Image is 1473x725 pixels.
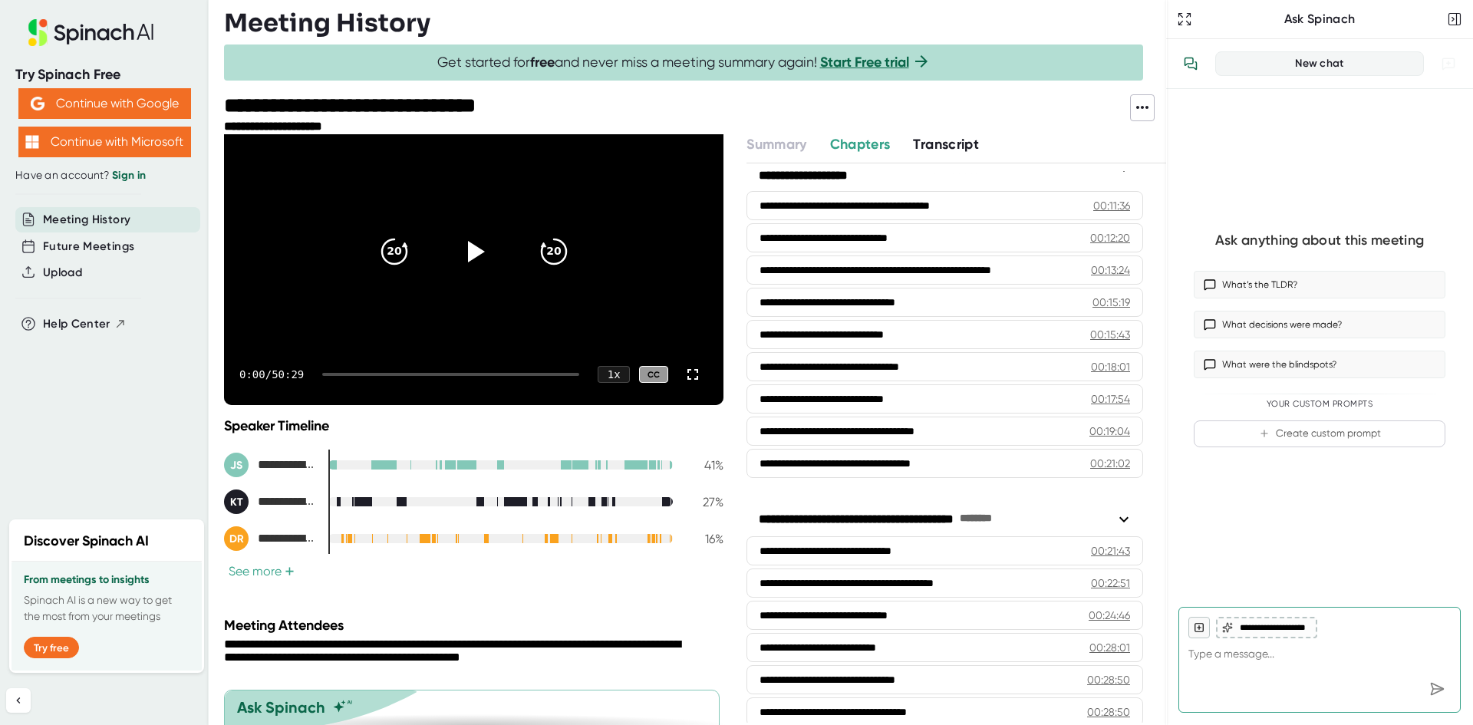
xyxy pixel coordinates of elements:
[1091,359,1130,374] div: 00:18:01
[1089,640,1130,655] div: 00:28:01
[639,366,668,384] div: CC
[746,134,806,155] button: Summary
[913,134,979,155] button: Transcript
[224,8,430,38] h3: Meeting History
[1087,704,1130,720] div: 00:28:50
[224,563,299,579] button: See more+
[1195,12,1444,27] div: Ask Spinach
[24,574,189,586] h3: From meetings to insights
[18,127,191,157] button: Continue with Microsoft
[1091,543,1130,559] div: 00:21:43
[1091,575,1130,591] div: 00:22:51
[43,264,82,282] button: Upload
[6,688,31,713] button: Collapse sidebar
[24,637,79,658] button: Try free
[15,169,193,183] div: Have an account?
[24,592,189,624] p: Spinach AI is a new way to get the most from your meetings
[224,453,249,477] div: JS
[746,136,806,153] span: Summary
[530,54,555,71] b: free
[1194,420,1445,447] button: Create custom prompt
[1090,456,1130,471] div: 00:21:02
[1194,311,1445,338] button: What decisions were made?
[1174,8,1195,30] button: Expand to Ask Spinach page
[18,88,191,119] button: Continue with Google
[1093,198,1130,213] div: 00:11:36
[43,315,127,333] button: Help Center
[43,315,110,333] span: Help Center
[237,698,325,717] div: Ask Spinach
[1089,423,1130,439] div: 00:19:04
[1087,672,1130,687] div: 00:28:50
[112,169,146,182] a: Sign in
[685,532,723,546] div: 16 %
[1089,608,1130,623] div: 00:24:46
[15,66,193,84] div: Try Spinach Free
[1225,57,1414,71] div: New chat
[1092,295,1130,310] div: 00:15:19
[1090,327,1130,342] div: 00:15:43
[285,565,295,578] span: +
[820,54,909,71] a: Start Free trial
[224,453,316,477] div: Jason Savenelli
[224,489,316,514] div: Kimberly Townsend
[913,136,979,153] span: Transcript
[437,54,931,71] span: Get started for and never miss a meeting summary again!
[1423,675,1451,703] div: Send message
[830,136,891,153] span: Chapters
[24,531,149,552] h2: Discover Spinach AI
[1091,262,1130,278] div: 00:13:24
[1194,351,1445,378] button: What were the blindspots?
[1444,8,1465,30] button: Close conversation sidebar
[1215,232,1424,249] div: Ask anything about this meeting
[224,617,727,634] div: Meeting Attendees
[685,495,723,509] div: 27 %
[224,526,316,551] div: Demi Rohlfing
[1091,391,1130,407] div: 00:17:54
[1175,48,1206,79] button: View conversation history
[224,417,723,434] div: Speaker Timeline
[239,368,304,381] div: 0:00 / 50:29
[43,211,130,229] button: Meeting History
[43,238,134,255] button: Future Meetings
[685,458,723,473] div: 41 %
[1090,230,1130,246] div: 00:12:20
[224,526,249,551] div: DR
[830,134,891,155] button: Chapters
[598,366,630,383] div: 1 x
[31,97,44,110] img: Aehbyd4JwY73AAAAAElFTkSuQmCC
[1194,271,1445,298] button: What’s the TLDR?
[1194,399,1445,410] div: Your Custom Prompts
[224,489,249,514] div: KT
